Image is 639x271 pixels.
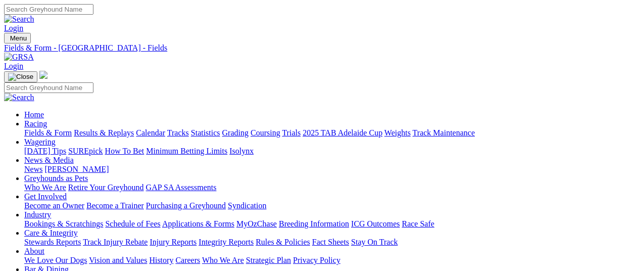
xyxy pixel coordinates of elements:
a: Syndication [228,201,266,210]
a: We Love Our Dogs [24,256,87,264]
a: Who We Are [202,256,244,264]
a: About [24,247,44,255]
a: Rules & Policies [256,238,310,246]
a: History [149,256,173,264]
a: Isolynx [229,147,254,155]
a: Become a Trainer [86,201,144,210]
div: About [24,256,635,265]
a: Applications & Forms [162,219,234,228]
a: Breeding Information [279,219,349,228]
img: Search [4,93,34,102]
a: Bookings & Scratchings [24,219,103,228]
a: Track Maintenance [413,128,475,137]
a: Track Injury Rebate [83,238,148,246]
a: Login [4,62,23,70]
a: Fact Sheets [312,238,349,246]
a: Industry [24,210,51,219]
img: GRSA [4,53,34,62]
a: Greyhounds as Pets [24,174,88,183]
a: Tracks [167,128,189,137]
div: Industry [24,219,635,229]
a: Race Safe [402,219,434,228]
div: Racing [24,128,635,138]
input: Search [4,4,93,15]
div: Get Involved [24,201,635,210]
a: Minimum Betting Limits [146,147,227,155]
a: Statistics [191,128,220,137]
a: [DATE] Tips [24,147,66,155]
a: News [24,165,42,173]
a: How To Bet [105,147,144,155]
div: Care & Integrity [24,238,635,247]
a: Get Involved [24,192,67,201]
button: Toggle navigation [4,33,31,43]
a: Strategic Plan [246,256,291,264]
a: Schedule of Fees [105,219,160,228]
img: Close [8,73,33,81]
a: Login [4,24,23,32]
div: Wagering [24,147,635,156]
a: Injury Reports [150,238,196,246]
a: Retire Your Greyhound [68,183,144,192]
a: Integrity Reports [199,238,254,246]
a: Privacy Policy [293,256,340,264]
a: ICG Outcomes [351,219,400,228]
a: Racing [24,119,47,128]
input: Search [4,82,93,93]
a: Care & Integrity [24,229,78,237]
a: Weights [384,128,411,137]
a: Fields & Form - [GEOGRAPHIC_DATA] - Fields [4,43,635,53]
a: Fields & Form [24,128,72,137]
a: Stay On Track [351,238,398,246]
a: SUREpick [68,147,103,155]
a: 2025 TAB Adelaide Cup [303,128,382,137]
button: Toggle navigation [4,71,37,82]
a: Purchasing a Greyhound [146,201,226,210]
a: Home [24,110,44,119]
a: Trials [282,128,301,137]
div: News & Media [24,165,635,174]
a: Calendar [136,128,165,137]
a: Vision and Values [89,256,147,264]
a: GAP SA Assessments [146,183,217,192]
a: News & Media [24,156,74,164]
div: Greyhounds as Pets [24,183,635,192]
a: MyOzChase [236,219,277,228]
img: logo-grsa-white.png [39,71,47,79]
a: Stewards Reports [24,238,81,246]
span: Menu [10,34,27,42]
a: [PERSON_NAME] [44,165,109,173]
a: Careers [175,256,200,264]
a: Who We Are [24,183,66,192]
a: Wagering [24,138,56,146]
a: Coursing [251,128,280,137]
img: Search [4,15,34,24]
a: Become an Owner [24,201,84,210]
a: Results & Replays [74,128,134,137]
a: Grading [222,128,249,137]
